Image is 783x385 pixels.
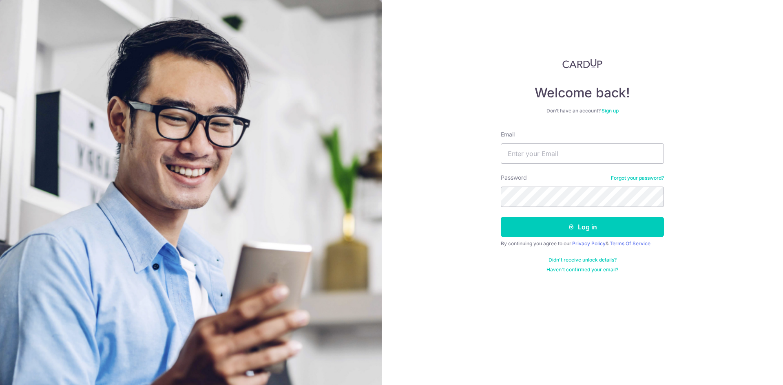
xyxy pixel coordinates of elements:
a: Forgot your password? [611,175,664,181]
a: Sign up [602,108,619,114]
div: By continuing you agree to our & [501,240,664,247]
input: Enter your Email [501,143,664,164]
label: Password [501,174,527,182]
div: Don’t have an account? [501,108,664,114]
h4: Welcome back! [501,85,664,101]
a: Privacy Policy [572,240,606,246]
a: Haven't confirmed your email? [546,266,618,273]
label: Email [501,130,515,139]
img: CardUp Logo [562,59,602,68]
a: Terms Of Service [610,240,650,246]
a: Didn't receive unlock details? [549,257,617,263]
button: Log in [501,217,664,237]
